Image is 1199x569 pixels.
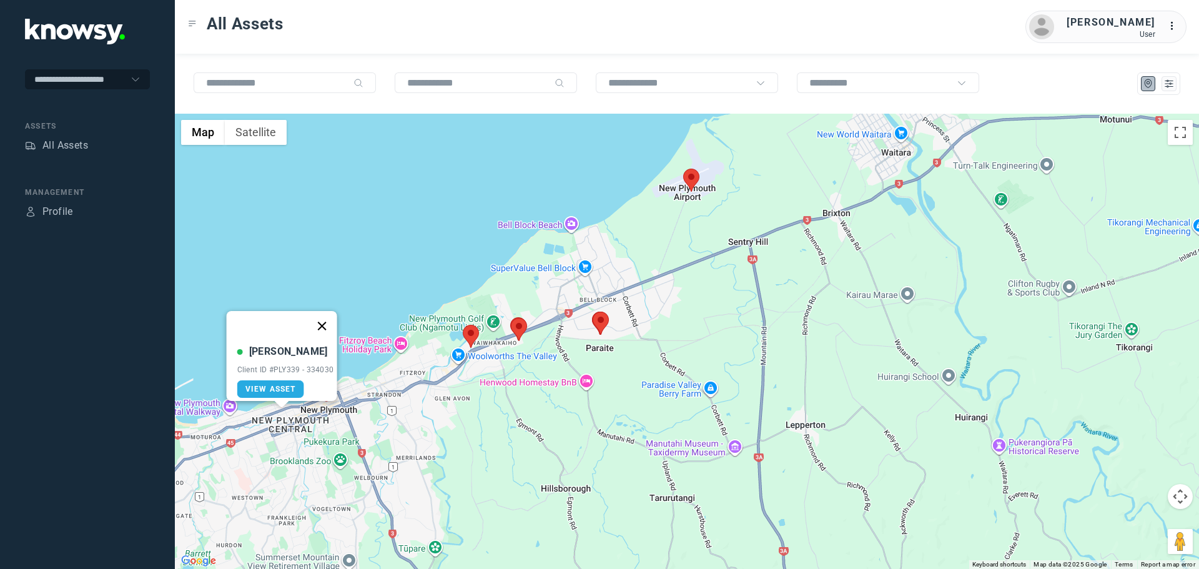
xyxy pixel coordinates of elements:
div: Search [555,78,565,88]
div: All Assets [42,138,88,153]
div: Map [1143,78,1154,89]
div: : [1168,19,1183,36]
span: All Assets [207,12,284,35]
a: Report a map error [1141,561,1195,568]
div: [PERSON_NAME] [249,344,328,359]
tspan: ... [1168,21,1181,31]
button: Toggle fullscreen view [1168,120,1193,145]
a: AssetsAll Assets [25,138,88,153]
button: Keyboard shortcuts [972,560,1026,569]
img: Google [178,553,219,569]
div: User [1067,30,1155,39]
a: Open this area in Google Maps (opens a new window) [178,553,219,569]
div: Client ID #PLY339 - 334030 [237,365,334,374]
img: avatar.png [1029,14,1054,39]
div: Profile [25,206,36,217]
a: ProfileProfile [25,204,73,219]
span: Map data ©2025 Google [1034,561,1107,568]
div: Search [353,78,363,88]
span: View Asset [245,385,296,393]
img: Application Logo [25,19,125,44]
div: Assets [25,121,150,132]
div: Profile [42,204,73,219]
a: Terms (opens in new tab) [1115,561,1133,568]
div: List [1163,78,1175,89]
button: Close [307,311,337,341]
div: : [1168,19,1183,34]
div: Management [25,187,150,198]
button: Map camera controls [1168,484,1193,509]
button: Show street map [181,120,225,145]
a: View Asset [237,380,304,398]
button: Show satellite imagery [225,120,287,145]
div: Toggle Menu [188,19,197,28]
div: Assets [25,140,36,151]
div: [PERSON_NAME] [1067,15,1155,30]
button: Drag Pegman onto the map to open Street View [1168,529,1193,554]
